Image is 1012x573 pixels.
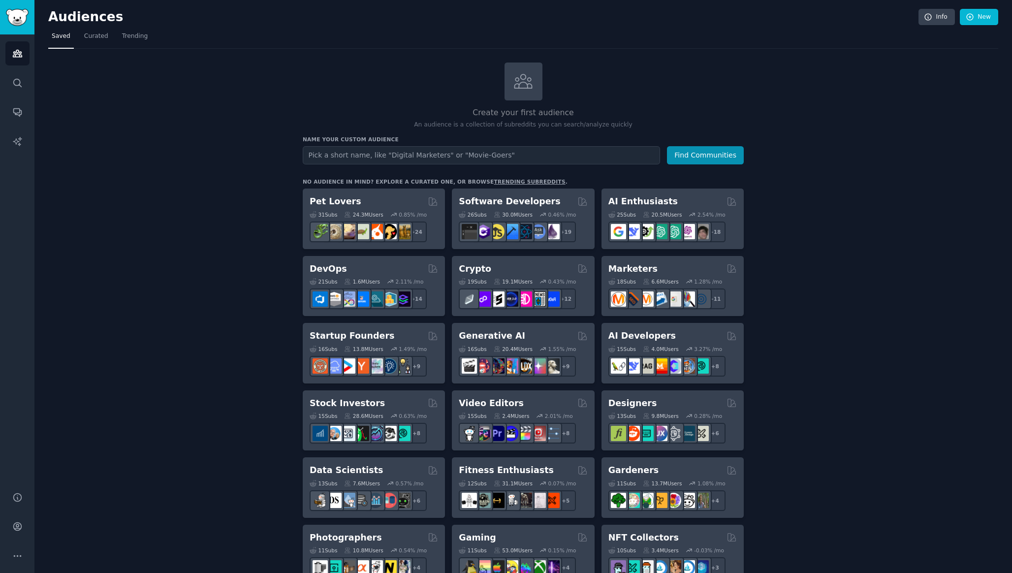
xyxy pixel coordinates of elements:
[381,291,397,307] img: aws_cdk
[310,346,337,352] div: 16 Sub s
[680,358,695,374] img: llmops
[368,291,383,307] img: platformengineering
[310,413,337,419] div: 15 Sub s
[643,211,682,218] div: 20.5M Users
[406,222,427,242] div: + 24
[313,426,328,441] img: dividends
[310,547,337,554] div: 11 Sub s
[310,330,394,342] h2: Startup Founders
[652,291,667,307] img: Emailmarketing
[326,493,342,508] img: datascience
[303,107,744,119] h2: Create your first audience
[340,291,355,307] img: Docker_DevOps
[395,291,411,307] img: PlatformEngineers
[666,493,681,508] img: flowers
[326,291,342,307] img: AWS_Certified_Experts
[344,547,383,554] div: 10.8M Users
[354,426,369,441] img: Trading
[705,288,726,309] div: + 11
[494,413,530,419] div: 2.4M Users
[694,291,709,307] img: OnlineMarketing
[313,224,328,239] img: herpetology
[459,211,486,218] div: 26 Sub s
[475,493,491,508] img: GymMotivation
[494,346,533,352] div: 20.4M Users
[503,426,518,441] img: VideoEditors
[608,195,678,208] h2: AI Enthusiasts
[548,480,576,487] div: 0.07 % /mo
[544,426,560,441] img: postproduction
[555,288,576,309] div: + 12
[652,224,667,239] img: chatgpt_promptDesign
[310,211,337,218] div: 31 Sub s
[608,211,636,218] div: 25 Sub s
[608,547,636,554] div: 10 Sub s
[310,480,337,487] div: 13 Sub s
[531,358,546,374] img: starryai
[406,356,427,377] div: + 9
[625,358,640,374] img: DeepSeek
[705,356,726,377] div: + 8
[608,330,676,342] h2: AI Developers
[608,263,658,275] h2: Marketers
[643,278,679,285] div: 6.6M Users
[368,493,383,508] img: analytics
[666,224,681,239] img: chatgpt_prompts_
[459,346,486,352] div: 16 Sub s
[340,493,355,508] img: statistics
[84,32,108,41] span: Curated
[368,358,383,374] img: indiehackers
[303,136,744,143] h3: Name your custom audience
[643,413,679,419] div: 9.8M Users
[705,222,726,242] div: + 18
[399,211,427,218] div: 0.85 % /mo
[608,480,636,487] div: 11 Sub s
[503,224,518,239] img: iOSProgramming
[608,464,659,477] h2: Gardeners
[313,493,328,508] img: MachineLearning
[680,291,695,307] img: MarketingResearch
[489,358,505,374] img: deepdream
[494,480,533,487] div: 31.1M Users
[611,493,626,508] img: vegetablegardening
[517,426,532,441] img: finalcutpro
[475,426,491,441] img: editors
[354,291,369,307] img: DevOpsLinks
[555,490,576,511] div: + 5
[459,532,496,544] h2: Gaming
[694,413,722,419] div: 0.28 % /mo
[354,358,369,374] img: ycombinator
[354,493,369,508] img: dataengineering
[381,493,397,508] img: datasets
[667,146,744,164] button: Find Communities
[475,291,491,307] img: 0xPolygon
[475,358,491,374] img: dalle2
[494,211,533,218] div: 30.0M Users
[531,291,546,307] img: CryptoNews
[625,291,640,307] img: bigseo
[459,547,486,554] div: 11 Sub s
[666,358,681,374] img: OpenSourceAI
[459,263,491,275] h2: Crypto
[517,291,532,307] img: defiblockchain
[313,358,328,374] img: EntrepreneurRideAlong
[517,358,532,374] img: FluxAI
[310,263,347,275] h2: DevOps
[608,346,636,352] div: 15 Sub s
[680,224,695,239] img: OpenAIDev
[608,532,679,544] h2: NFT Collectors
[310,278,337,285] div: 21 Sub s
[694,358,709,374] img: AIDevelopersSociety
[344,211,383,218] div: 24.3M Users
[399,547,427,554] div: 0.54 % /mo
[694,346,722,352] div: 3.27 % /mo
[344,413,383,419] div: 28.6M Users
[303,146,660,164] input: Pick a short name, like "Digital Marketers" or "Movie-Goers"
[531,493,546,508] img: physicaltherapy
[406,490,427,511] div: + 6
[494,278,533,285] div: 19.1M Users
[652,493,667,508] img: GardeningUK
[344,278,380,285] div: 1.6M Users
[310,464,383,477] h2: Data Scientists
[462,426,477,441] img: gopro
